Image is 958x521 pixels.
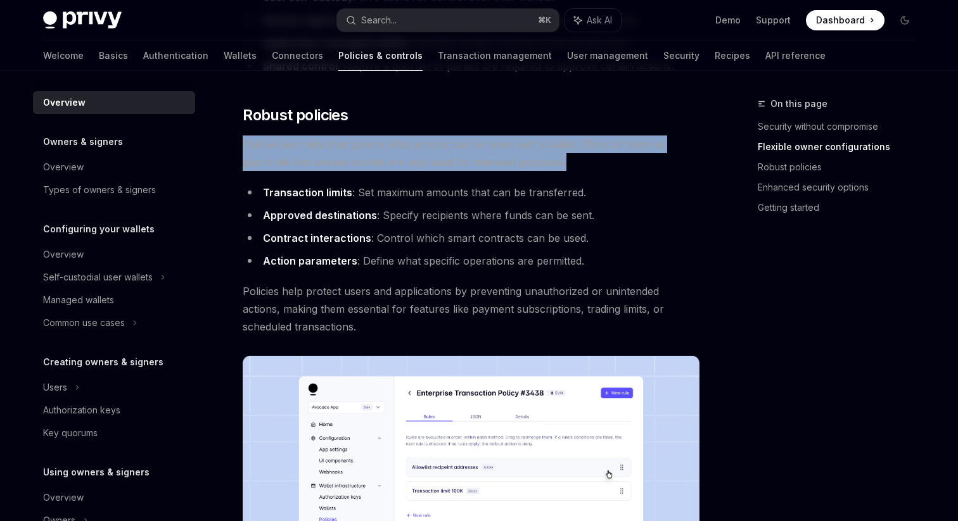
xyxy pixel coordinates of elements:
a: Recipes [715,41,750,71]
a: Overview [33,243,195,266]
span: Policies help protect users and applications by preventing unauthorized or unintended actions, ma... [243,282,699,336]
span: Policies are rules that govern what actions can be taken with a wallet. Think of them as guardrai... [243,135,699,171]
li: : Specify recipients where funds can be sent. [243,206,699,224]
a: Managed wallets [33,289,195,311]
div: Key quorums [43,425,98,441]
a: Dashboard [806,10,885,30]
div: Overview [43,247,84,262]
button: Toggle dark mode [895,10,915,30]
div: Authorization keys [43,403,120,418]
strong: Contract interactions [263,232,371,244]
a: Overview [33,486,195,509]
a: Flexible owner configurations [758,137,925,157]
span: Ask AI [587,14,612,27]
a: Authorization keys [33,399,195,422]
div: Self-custodial user wallets [43,270,153,285]
li: : Define what specific operations are permitted. [243,252,699,270]
div: Overview [43,160,84,175]
a: User management [567,41,648,71]
h5: Creating owners & signers [43,355,163,370]
span: Dashboard [816,14,865,27]
button: Ask AI [565,9,621,32]
a: Robust policies [758,157,925,177]
a: Key quorums [33,422,195,444]
h5: Owners & signers [43,134,123,149]
span: ⌘ K [538,15,551,25]
a: Security without compromise [758,116,925,137]
a: Authentication [143,41,208,71]
strong: Transaction limits [263,186,352,199]
a: Enhanced security options [758,177,925,198]
div: Types of owners & signers [43,182,156,198]
a: Types of owners & signers [33,179,195,201]
a: Welcome [43,41,84,71]
button: Search...⌘K [337,9,559,32]
img: dark logo [43,11,122,29]
a: Policies & controls [338,41,423,71]
a: Transaction management [438,41,552,71]
li: : Control which smart contracts can be used. [243,229,699,247]
a: Security [663,41,699,71]
div: Managed wallets [43,292,114,308]
a: Overview [33,156,195,179]
a: Overview [33,91,195,114]
strong: Approved destinations [263,209,377,222]
a: Basics [99,41,128,71]
a: Wallets [224,41,257,71]
strong: Action parameters [263,254,357,267]
a: Demo [715,14,741,27]
a: Support [756,14,791,27]
a: Getting started [758,198,925,218]
span: On this page [770,96,827,111]
div: Search... [361,13,397,28]
li: : Set maximum amounts that can be transferred. [243,184,699,201]
a: Connectors [272,41,323,71]
h5: Configuring your wallets [43,222,155,237]
div: Overview [43,490,84,505]
span: Robust policies [243,105,348,125]
div: Common use cases [43,315,125,330]
h5: Using owners & signers [43,465,150,480]
div: Users [43,380,67,395]
div: Overview [43,95,86,110]
a: API reference [765,41,826,71]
